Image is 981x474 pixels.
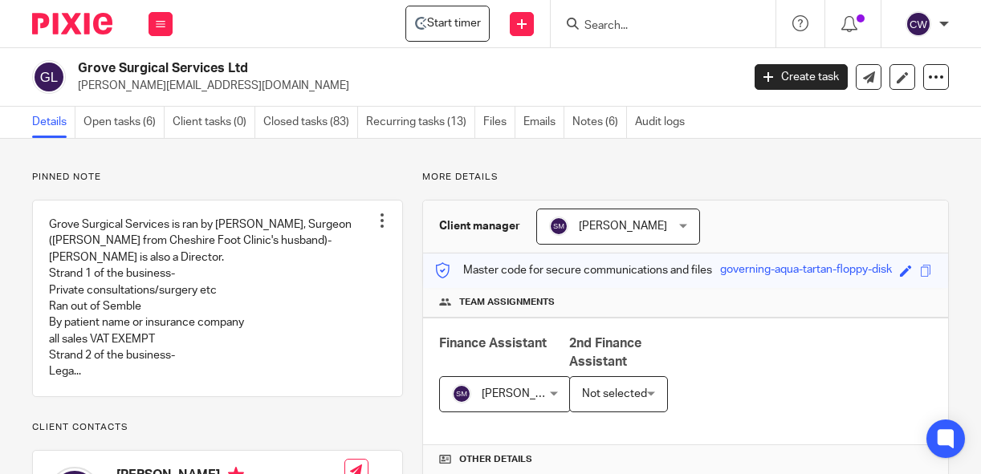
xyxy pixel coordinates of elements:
a: Client tasks (0) [173,107,255,138]
img: svg%3E [452,384,471,403]
h2: Grove Surgical Services Ltd [78,60,600,77]
a: Closed tasks (83) [263,107,358,138]
div: governing-aqua-tartan-floppy-disk [720,261,892,280]
input: Search [583,19,727,34]
a: Emails [523,107,564,138]
p: More details [422,171,949,184]
a: Create task [755,64,848,90]
a: Audit logs [635,107,693,138]
span: [PERSON_NAME] [579,221,667,232]
p: Master code for secure communications and files [435,262,712,278]
a: Recurring tasks (13) [366,107,475,138]
p: Client contacts [32,421,403,434]
a: Grove Surgical Services Ltd [405,6,490,42]
img: svg%3E [32,60,66,94]
a: Details [32,107,75,138]
span: [PERSON_NAME] [482,388,570,399]
h3: Client manager [439,218,520,234]
img: svg%3E [906,11,931,37]
span: Not selected [582,388,647,399]
span: 2nd Finance Assistant [569,337,641,368]
a: Notes (6) [572,107,627,138]
img: svg%3E [549,217,568,236]
span: Start timer [427,15,481,31]
span: Finance Assistant [439,337,547,350]
img: Pixie [32,13,112,34]
a: Files [483,107,515,138]
span: Team assignments [459,296,555,309]
span: Other details [459,453,532,466]
p: Pinned note [32,171,403,184]
p: [PERSON_NAME][EMAIL_ADDRESS][DOMAIN_NAME] [78,78,731,94]
a: Open tasks (6) [83,107,165,138]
